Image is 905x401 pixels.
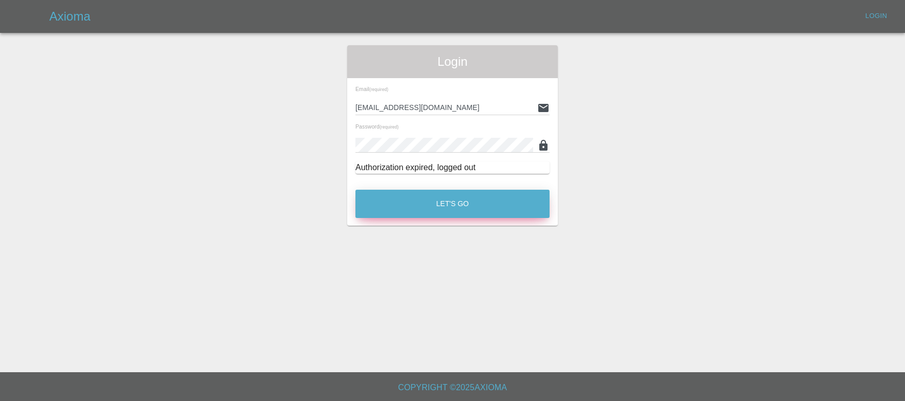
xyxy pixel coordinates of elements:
h5: Axioma [49,8,90,25]
small: (required) [369,87,388,92]
button: Let's Go [355,190,550,218]
small: (required) [380,125,399,130]
div: Authorization expired, logged out [355,161,550,174]
h6: Copyright © 2025 Axioma [8,380,897,395]
span: Login [355,53,550,70]
span: Password [355,123,399,130]
a: Login [860,8,893,24]
span: Email [355,86,388,92]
